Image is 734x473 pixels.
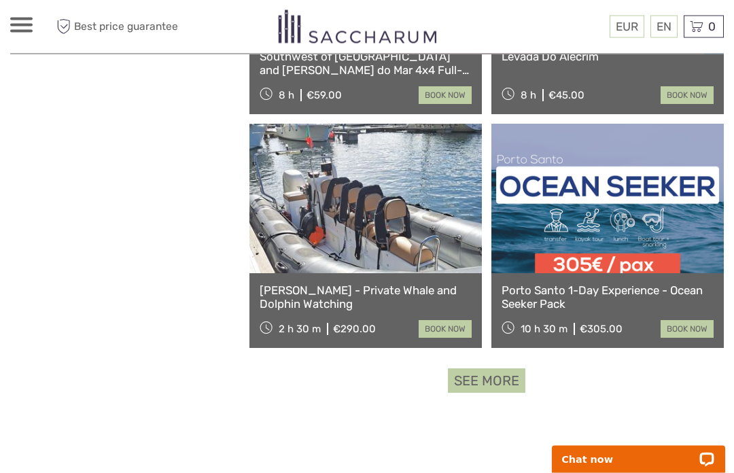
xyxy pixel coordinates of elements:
[616,20,638,33] span: EUR
[279,90,294,102] span: 8 h
[502,284,714,312] a: Porto Santo 1-Day Experience - Ocean Seeker Pack
[502,50,714,64] a: Levada Do Alecrim
[260,284,472,312] a: [PERSON_NAME] - Private Whale and Dolphin Watching
[307,90,342,102] div: €59.00
[580,323,623,336] div: €305.00
[548,90,584,102] div: €45.00
[419,321,472,338] a: book now
[279,323,321,336] span: 2 h 30 m
[661,321,714,338] a: book now
[521,90,536,102] span: 8 h
[278,10,436,43] img: 3281-7c2c6769-d4eb-44b0-bed6-48b5ed3f104e_logo_small.png
[448,369,525,394] a: See more
[661,87,714,105] a: book now
[53,16,189,38] span: Best price guarantee
[543,430,734,473] iframe: LiveChat chat widget
[419,87,472,105] a: book now
[521,323,567,336] span: 10 h 30 m
[260,50,472,78] a: Southwest of [GEOGRAPHIC_DATA] and [PERSON_NAME] do Mar 4x4 Full-Day Tour
[706,20,718,33] span: 0
[650,16,678,38] div: EN
[333,323,376,336] div: €290.00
